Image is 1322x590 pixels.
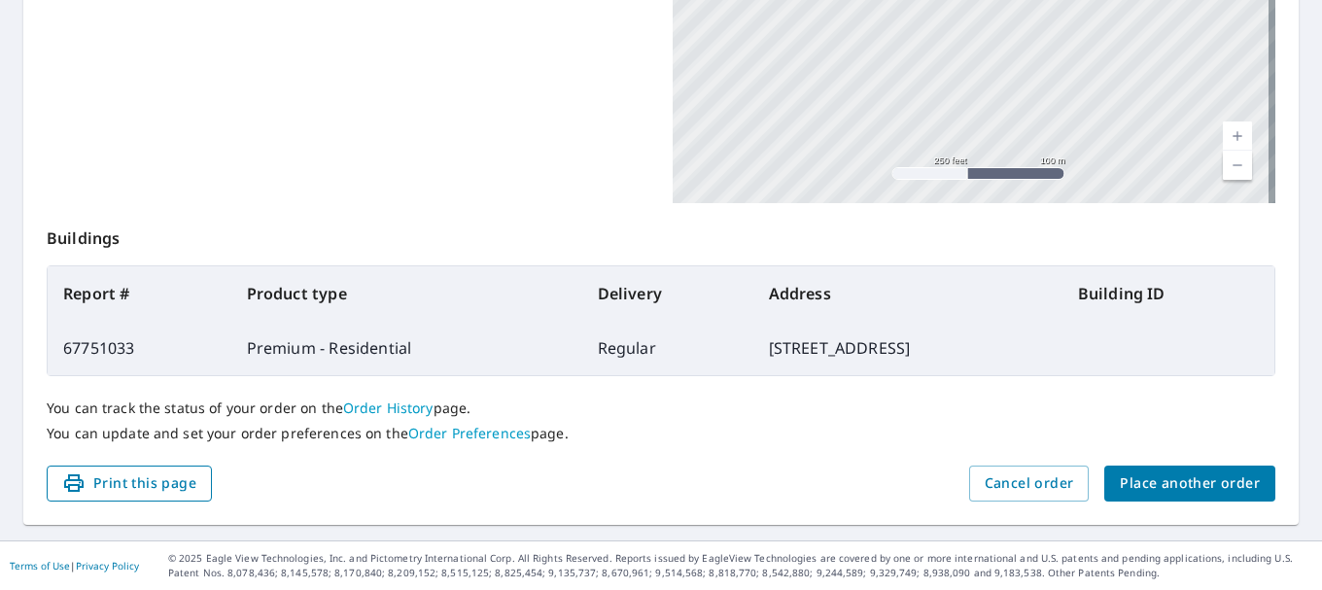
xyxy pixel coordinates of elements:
span: Print this page [62,471,196,496]
button: Print this page [47,466,212,502]
a: Current Level 17, Zoom Out [1223,151,1252,180]
p: | [10,560,139,572]
td: [STREET_ADDRESS] [753,321,1062,375]
span: Cancel order [985,471,1074,496]
button: Cancel order [969,466,1090,502]
th: Delivery [582,266,753,321]
th: Address [753,266,1062,321]
th: Building ID [1062,266,1274,321]
a: Privacy Policy [76,559,139,573]
td: Regular [582,321,753,375]
p: You can track the status of your order on the page. [47,399,1275,417]
th: Product type [231,266,582,321]
p: You can update and set your order preferences on the page. [47,425,1275,442]
button: Place another order [1104,466,1275,502]
td: 67751033 [48,321,231,375]
a: Order Preferences [408,424,531,442]
td: Premium - Residential [231,321,582,375]
p: Buildings [47,203,1275,265]
span: Place another order [1120,471,1260,496]
a: Terms of Use [10,559,70,573]
a: Order History [343,399,434,417]
a: Current Level 17, Zoom In [1223,121,1252,151]
p: © 2025 Eagle View Technologies, Inc. and Pictometry International Corp. All Rights Reserved. Repo... [168,551,1312,580]
th: Report # [48,266,231,321]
